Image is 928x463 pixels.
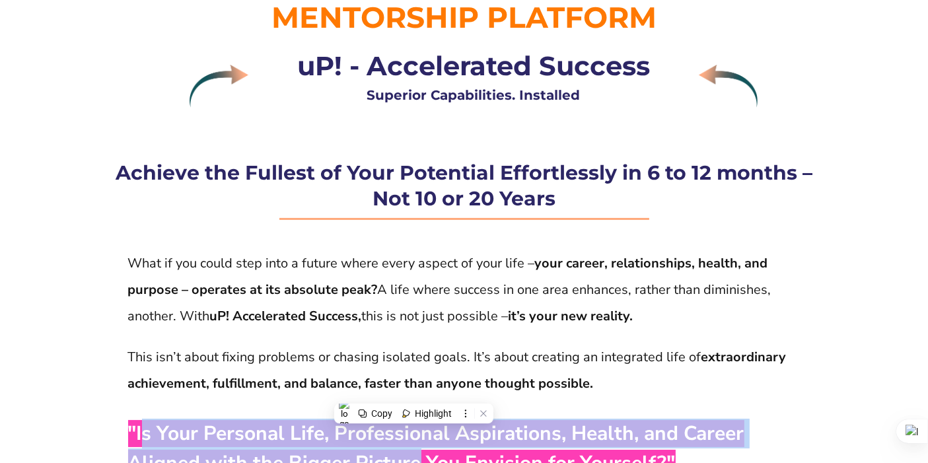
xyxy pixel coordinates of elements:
p: This isn’t about fixing problems or chasing isolated goals. It’s about creating an integrated lif... [128,344,801,397]
strong: Superior Capabilities. Installed [367,87,580,103]
p: What if you could step into a future where every aspect of your life – A life where success in on... [128,250,801,330]
strong: Achieve the Fullest of Your Potential Effortlessly in 6 to 12 months – Not 10 or 20 Years [116,160,812,211]
strong: uP! Accelerated Success, [210,307,362,325]
img: Layer 9 [190,65,248,108]
strong: it’s your new reality. [509,307,633,325]
strong: fulfillment, and balance, faster than anyone thought possible. [213,374,594,392]
strong: uP! - Accelerated Success [297,50,650,82]
img: Layer 9 copy [699,65,758,108]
